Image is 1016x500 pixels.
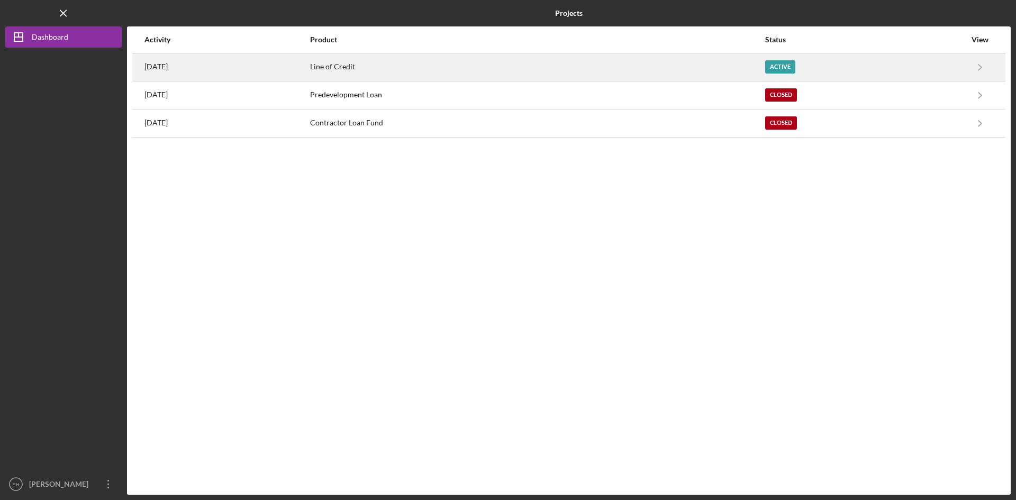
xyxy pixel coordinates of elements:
[765,88,797,102] div: Closed
[967,35,993,44] div: View
[5,26,122,48] button: Dashboard
[310,35,764,44] div: Product
[765,60,795,74] div: Active
[555,9,583,17] b: Projects
[310,82,764,108] div: Predevelopment Loan
[310,54,764,80] div: Line of Credit
[765,35,966,44] div: Status
[310,110,764,137] div: Contractor Loan Fund
[12,481,19,487] text: SH
[144,62,168,71] time: 2025-08-07 23:11
[144,90,168,99] time: 2023-09-01 16:56
[765,116,797,130] div: Closed
[26,474,95,497] div: [PERSON_NAME]
[144,35,309,44] div: Activity
[32,26,68,50] div: Dashboard
[144,119,168,127] time: 2023-08-16 22:04
[5,474,122,495] button: SH[PERSON_NAME]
